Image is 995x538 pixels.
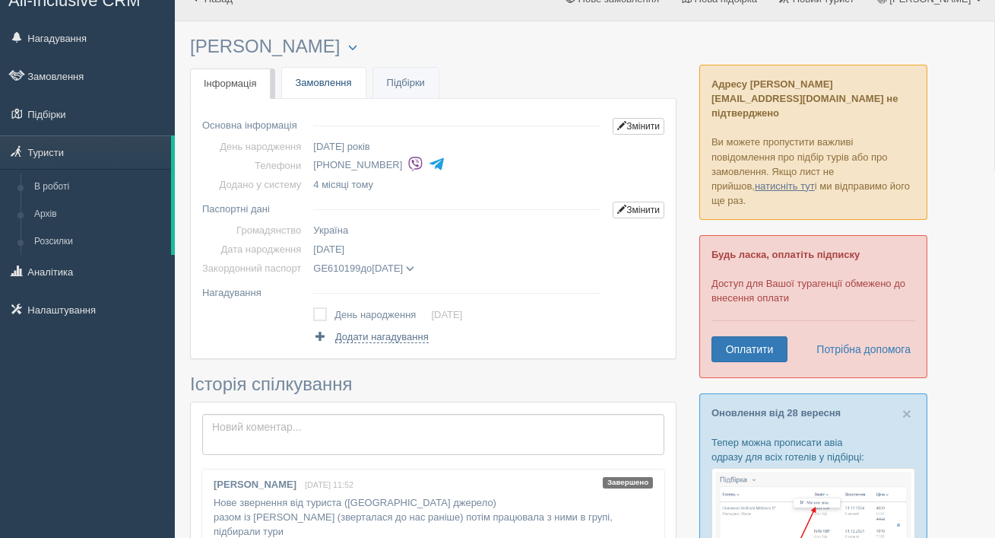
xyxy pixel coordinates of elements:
[613,202,664,218] a: Змінити
[603,477,653,489] span: Завершено
[313,263,414,274] span: до
[407,156,423,172] img: viber-colored.svg
[190,68,271,100] a: Інформація
[27,173,171,201] a: В роботі
[202,259,307,278] td: Закордонний паспорт
[202,240,307,259] td: Дата народження
[711,78,898,119] b: Адресу [PERSON_NAME][EMAIL_ADDRESS][DOMAIN_NAME] не підтверджено
[313,154,607,176] li: [PHONE_NUMBER]
[307,137,607,156] td: [DATE] років
[699,235,927,378] div: Доступ для Вашої турагенції обмежено до внесення оплати
[711,435,915,464] p: Тепер можна прописати авіа одразу для всіх готелів у підбірці:
[711,249,860,260] b: Будь ласка, оплатіть підписку
[334,304,431,326] td: День народження
[202,278,307,302] td: Нагадування
[902,405,911,422] span: ×
[806,336,911,362] a: Потрібна допомога
[202,175,307,194] td: Додано у систему
[202,194,307,221] td: Паспортні дані
[190,374,677,394] h3: Історія спілкування
[755,180,815,192] a: натисніть тут
[335,331,429,343] span: Додати нагадування
[373,68,439,99] a: Підбірки
[27,228,171,256] a: Розсилки
[27,201,171,228] a: Архів
[202,156,307,175] td: Телефони
[202,137,307,156] td: День народження
[214,479,296,490] b: [PERSON_NAME]
[202,221,307,240] td: Громадянство
[613,118,664,135] a: Змінити
[313,263,360,274] span: GE610199
[202,110,307,137] td: Основна інформація
[307,221,607,240] td: Україна
[711,407,841,419] a: Оновлення від 28 вересня
[372,263,403,274] span: [DATE]
[282,68,366,99] a: Замовлення
[699,65,927,220] p: Ви можете пропустити важливі повідомлення про підбір турів або про замовлення. Якщо лист не прийш...
[902,406,911,422] button: Close
[313,329,428,344] a: Додати нагадування
[190,37,677,57] h3: [PERSON_NAME]
[711,336,787,362] a: Оплатити
[204,78,257,89] span: Інформація
[429,156,445,172] img: telegram-colored-4375108.svg
[313,179,373,190] span: 4 місяці тому
[431,309,462,320] a: [DATE]
[313,244,344,255] span: [DATE]
[305,480,353,489] span: [DATE] 11:52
